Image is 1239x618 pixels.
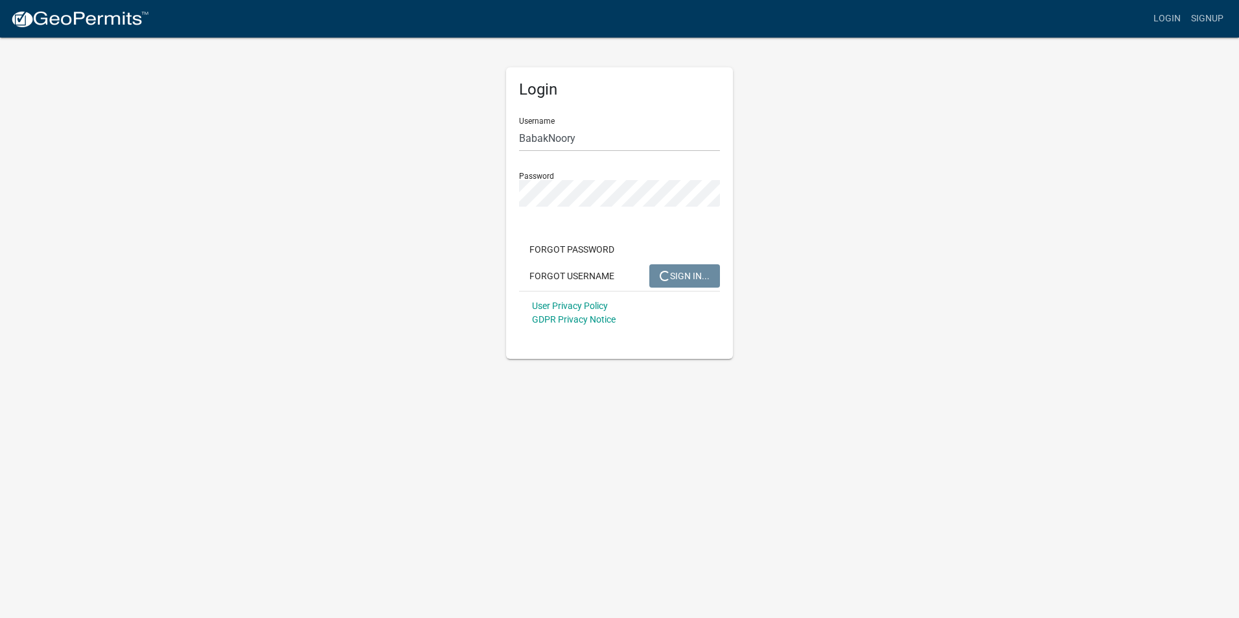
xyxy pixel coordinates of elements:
[649,264,720,288] button: SIGN IN...
[660,270,710,280] span: SIGN IN...
[1148,6,1186,31] a: Login
[1186,6,1229,31] a: Signup
[532,314,616,325] a: GDPR Privacy Notice
[519,238,625,261] button: Forgot Password
[532,301,608,311] a: User Privacy Policy
[519,80,720,99] h5: Login
[519,264,625,288] button: Forgot Username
